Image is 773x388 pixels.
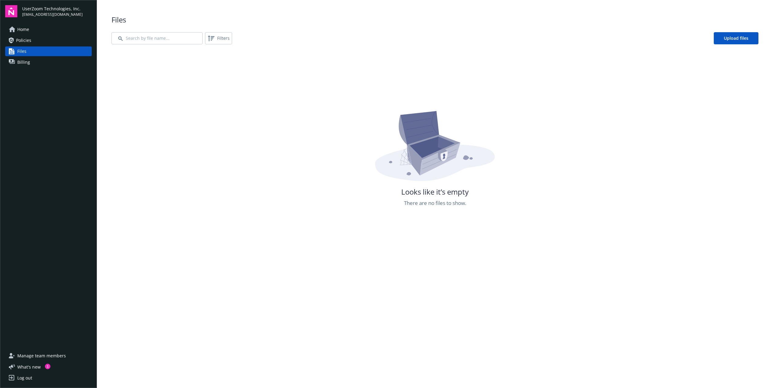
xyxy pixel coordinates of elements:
[17,46,26,56] span: Files
[16,36,31,45] span: Policies
[22,5,92,17] button: UserZoom Technologies, Inc.[EMAIL_ADDRESS][DOMAIN_NAME]
[724,35,748,41] span: Upload files
[17,57,30,67] span: Billing
[5,46,92,56] a: Files
[404,199,466,207] span: There are no files to show.
[5,25,92,34] a: Home
[111,15,758,25] span: Files
[205,32,232,44] button: Filters
[401,187,469,197] span: Looks like it’s empty
[5,36,92,45] a: Policies
[714,32,758,44] a: Upload files
[22,5,83,12] span: UserZoom Technologies, Inc.
[5,5,17,17] img: navigator-logo.svg
[206,33,231,43] span: Filters
[5,57,92,67] a: Billing
[22,12,83,17] span: [EMAIL_ADDRESS][DOMAIN_NAME]
[217,35,230,41] span: Filters
[111,32,203,44] input: Search by file name...
[17,25,29,34] span: Home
